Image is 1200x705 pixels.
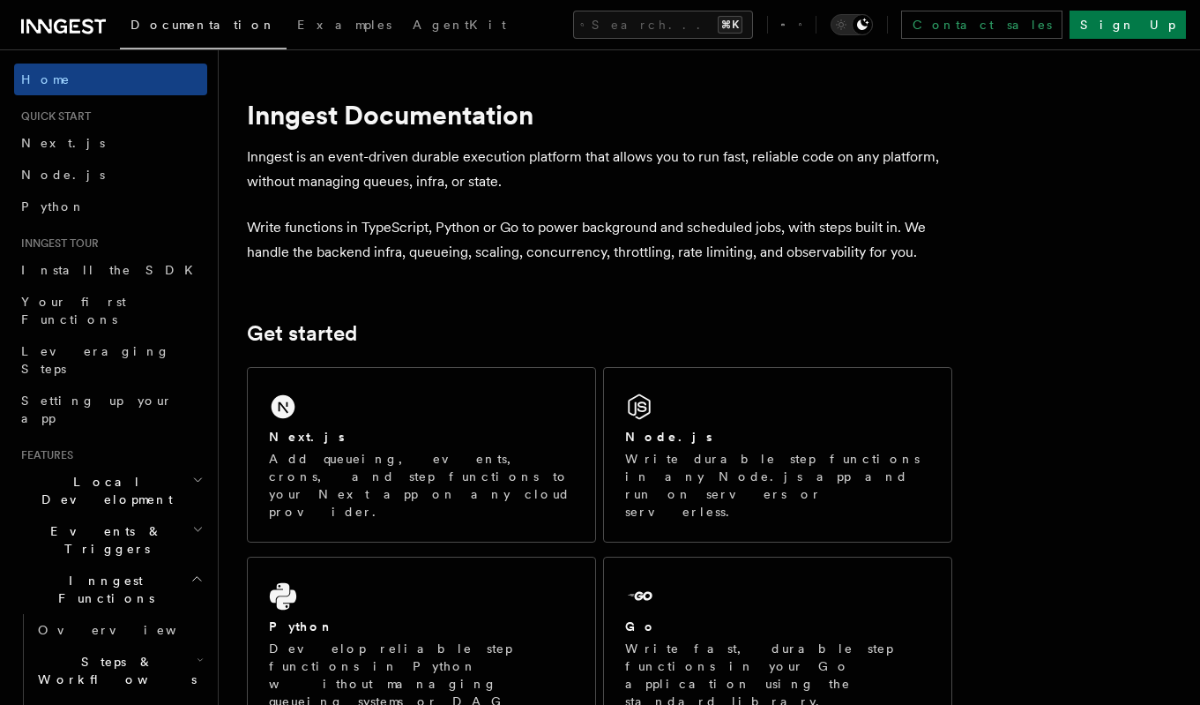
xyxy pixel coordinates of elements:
[14,286,207,335] a: Your first Functions
[573,11,753,39] button: Search...⌘K
[831,14,873,35] button: Toggle dark mode
[269,450,574,521] p: Add queueing, events, crons, and step functions to your Next app on any cloud provider.
[31,614,207,646] a: Overview
[14,572,190,607] span: Inngest Functions
[14,473,192,508] span: Local Development
[901,11,1062,39] a: Contact sales
[14,565,207,614] button: Inngest Functions
[625,428,712,446] h2: Node.js
[21,199,86,214] span: Python
[247,145,952,194] p: Inngest is an event-driven durable execution platform that allows you to run fast, reliable code ...
[625,450,930,521] p: Write durable step functions in any Node.js app and run on servers or serverless.
[625,618,657,635] h2: Go
[247,99,952,131] h1: Inngest Documentation
[14,522,192,558] span: Events & Triggers
[269,618,334,635] h2: Python
[14,191,207,222] a: Python
[14,466,207,515] button: Local Development
[14,254,207,286] a: Install the SDK
[14,127,207,159] a: Next.js
[718,16,742,34] kbd: ⌘K
[14,515,207,565] button: Events & Triggers
[31,646,207,695] button: Steps & Workflows
[14,236,99,251] span: Inngest tour
[269,428,345,446] h2: Next.js
[21,71,71,88] span: Home
[21,263,204,277] span: Install the SDK
[31,653,197,688] span: Steps & Workflows
[247,215,952,265] p: Write functions in TypeScript, Python or Go to power background and scheduled jobs, with steps bu...
[1070,11,1186,39] a: Sign Up
[14,335,207,385] a: Leveraging Steps
[21,136,105,150] span: Next.js
[14,109,91,124] span: Quick start
[297,18,391,32] span: Examples
[14,159,207,191] a: Node.js
[120,5,287,49] a: Documentation
[247,321,357,346] a: Get started
[21,168,105,182] span: Node.js
[287,5,402,48] a: Examples
[14,385,207,434] a: Setting up your app
[38,623,220,637] span: Overview
[21,344,170,376] span: Leveraging Steps
[603,367,952,543] a: Node.jsWrite durable step functions in any Node.js app and run on servers or serverless.
[413,18,506,32] span: AgentKit
[247,367,596,543] a: Next.jsAdd queueing, events, crons, and step functions to your Next app on any cloud provider.
[14,64,207,95] a: Home
[21,394,173,425] span: Setting up your app
[130,18,276,32] span: Documentation
[21,295,126,326] span: Your first Functions
[402,5,517,48] a: AgentKit
[14,448,73,462] span: Features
